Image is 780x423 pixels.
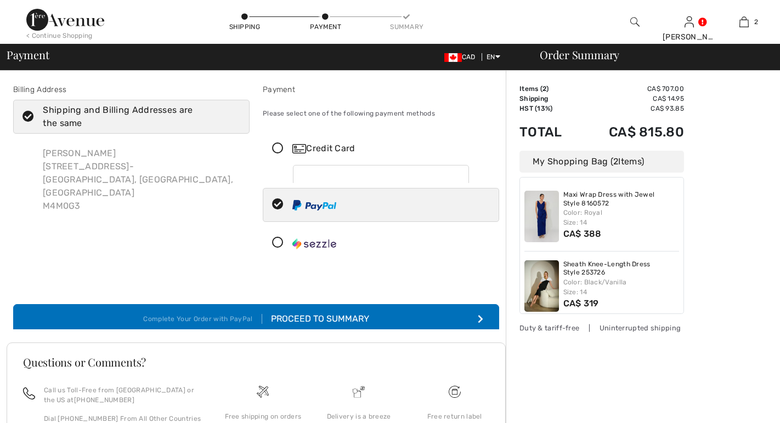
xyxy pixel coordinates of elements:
[563,191,680,208] a: Maxi Wrap Dress with Jewel Style 8160572
[263,84,499,95] div: Payment
[262,312,369,325] div: Proceed to Summary
[23,387,35,399] img: call
[519,94,579,104] td: Shipping
[390,22,423,32] div: Summary
[263,100,499,127] div: Please select one of the following payment methods
[292,142,491,155] div: Credit Card
[353,386,365,398] img: Delivery is a breeze since we pay the duties!
[563,298,599,308] span: CA$ 319
[579,84,684,94] td: CA$ 707.00
[44,385,202,405] p: Call us Toll-Free from [GEOGRAPHIC_DATA] or the US at
[717,15,771,28] a: 2
[563,208,680,227] div: Color: Royal Size: 14
[257,386,269,398] img: Free shipping on orders over $99
[43,104,233,130] div: Shipping and Billing Addresses are the same
[292,200,336,210] img: PayPal
[685,15,694,28] img: My Info
[444,53,480,61] span: CAD
[563,228,602,239] span: CA$ 388
[579,104,684,113] td: CA$ 93.85
[685,16,694,27] a: Sign In
[487,53,500,61] span: EN
[630,15,640,28] img: search the website
[13,304,499,334] button: Complete Your Order with PayPal Proceed to Summary
[143,314,262,324] div: Complete Your Order with PayPal
[663,31,716,43] div: [PERSON_NAME]
[579,94,684,104] td: CA$ 14.95
[754,17,758,27] span: 2
[26,9,104,31] img: 1ère Avenue
[7,49,49,60] span: Payment
[579,113,684,151] td: CA$ 815.80
[613,156,618,167] span: 2
[228,22,261,32] div: Shipping
[542,85,546,93] span: 2
[524,191,559,242] img: Maxi Wrap Dress with Jewel Style 8160572
[527,49,773,60] div: Order Summary
[519,151,684,173] div: My Shopping Bag ( Items)
[519,104,579,113] td: HST (13%)
[739,15,749,28] img: My Bag
[292,238,336,249] img: Sezzle
[74,396,134,404] a: [PHONE_NUMBER]
[444,53,462,62] img: Canadian Dollar
[563,277,680,297] div: Color: Black/Vanilla Size: 14
[13,84,250,95] div: Billing Address
[23,357,489,368] h3: Questions or Comments?
[524,260,559,312] img: Sheath Knee-Length Dress Style 253726
[309,22,342,32] div: Payment
[292,144,306,153] img: Credit Card
[449,386,461,398] img: Free shipping on orders over $99
[519,84,579,94] td: Items ( )
[34,138,250,221] div: [PERSON_NAME] [STREET_ADDRESS]- [GEOGRAPHIC_DATA], [GEOGRAPHIC_DATA], [GEOGRAPHIC_DATA] M4M0G3
[563,260,680,277] a: Sheath Knee-Length Dress Style 253726
[26,31,93,41] div: < Continue Shopping
[519,113,579,151] td: Total
[519,323,684,333] div: Duty & tariff-free | Uninterrupted shipping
